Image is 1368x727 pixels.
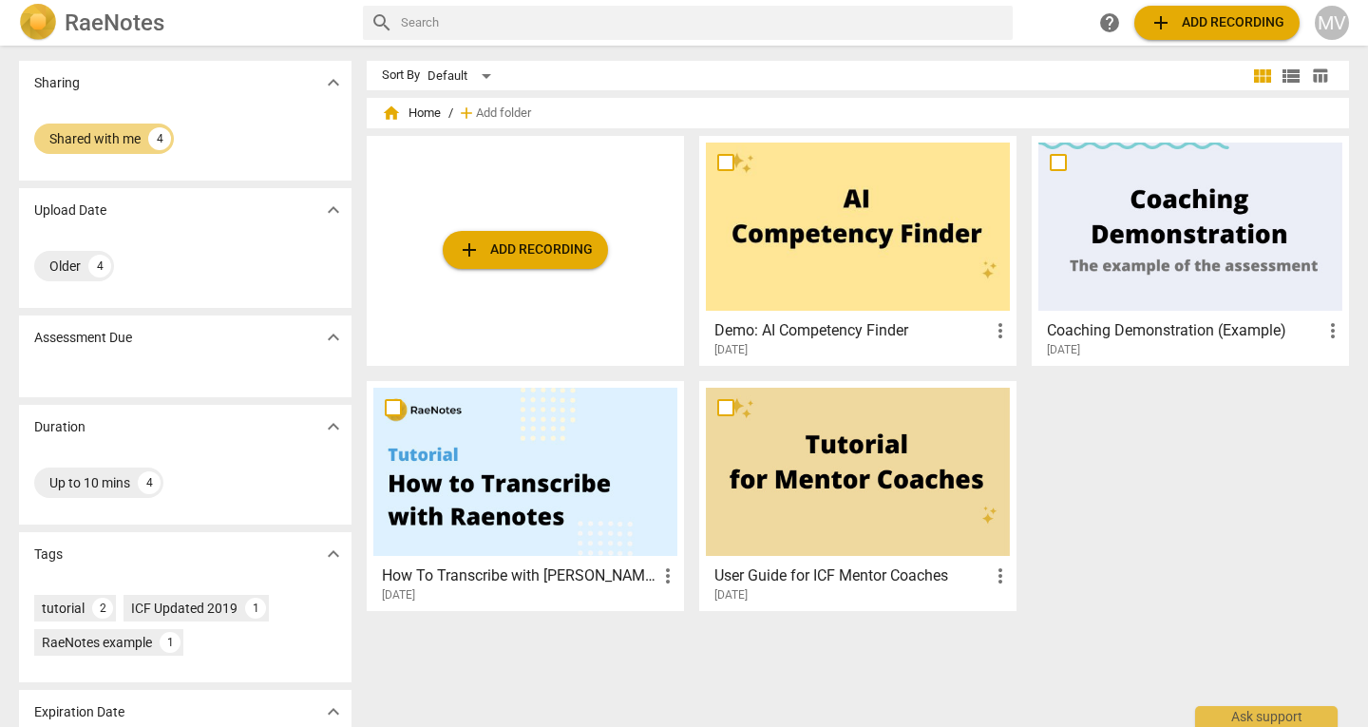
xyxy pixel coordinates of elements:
[138,471,161,494] div: 4
[1280,65,1302,87] span: view_list
[427,61,498,91] div: Default
[989,319,1012,342] span: more_vert
[34,545,63,564] p: Tags
[1092,6,1127,40] a: Help
[1251,65,1274,87] span: view_module
[319,540,348,568] button: Show more
[1311,67,1329,85] span: table_chart
[148,127,171,150] div: 4
[131,599,237,618] div: ICF Updated 2019
[34,702,124,722] p: Expiration Date
[319,698,348,726] button: Show more
[34,417,85,437] p: Duration
[322,543,345,565] span: expand_more
[448,106,453,121] span: /
[49,129,141,148] div: Shared with me
[382,564,656,587] h3: How To Transcribe with RaeNotes
[370,11,393,34] span: search
[457,104,476,123] span: add
[443,231,608,269] button: Upload
[656,564,679,587] span: more_vert
[714,564,989,587] h3: User Guide for ICF Mentor Coaches
[989,564,1012,587] span: more_vert
[1047,342,1080,358] span: [DATE]
[382,587,415,603] span: [DATE]
[65,10,164,36] h2: RaeNotes
[382,68,420,83] div: Sort By
[319,68,348,97] button: Show more
[1277,62,1305,90] button: List view
[476,106,531,121] span: Add folder
[88,255,111,277] div: 4
[160,632,180,653] div: 1
[322,700,345,723] span: expand_more
[1305,62,1334,90] button: Table view
[382,104,441,123] span: Home
[19,4,348,42] a: LogoRaeNotes
[92,598,113,619] div: 2
[1149,11,1172,34] span: add
[1195,706,1338,727] div: Ask support
[1321,319,1344,342] span: more_vert
[458,239,481,261] span: add
[34,201,106,220] p: Upload Date
[714,587,748,603] span: [DATE]
[1315,6,1349,40] button: MV
[401,8,1005,38] input: Search
[714,319,989,342] h3: Demo: AI Competency Finder
[458,239,593,261] span: Add recording
[319,412,348,441] button: Show more
[706,388,1010,603] a: User Guide for ICF Mentor Coaches[DATE]
[19,4,57,42] img: Logo
[1098,11,1121,34] span: help
[322,199,345,221] span: expand_more
[322,71,345,94] span: expand_more
[373,388,677,603] a: How To Transcribe with [PERSON_NAME][DATE]
[319,323,348,352] button: Show more
[42,633,152,652] div: RaeNotes example
[34,328,132,348] p: Assessment Due
[382,104,401,123] span: home
[322,326,345,349] span: expand_more
[319,196,348,224] button: Show more
[1038,143,1342,357] a: Coaching Demonstration (Example)[DATE]
[49,257,81,276] div: Older
[34,73,80,93] p: Sharing
[245,598,266,619] div: 1
[1149,11,1284,34] span: Add recording
[42,599,85,618] div: tutorial
[1047,319,1321,342] h3: Coaching Demonstration (Example)
[714,342,748,358] span: [DATE]
[49,473,130,492] div: Up to 10 mins
[1248,62,1277,90] button: Tile view
[706,143,1010,357] a: Demo: AI Competency Finder[DATE]
[322,415,345,438] span: expand_more
[1134,6,1300,40] button: Upload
